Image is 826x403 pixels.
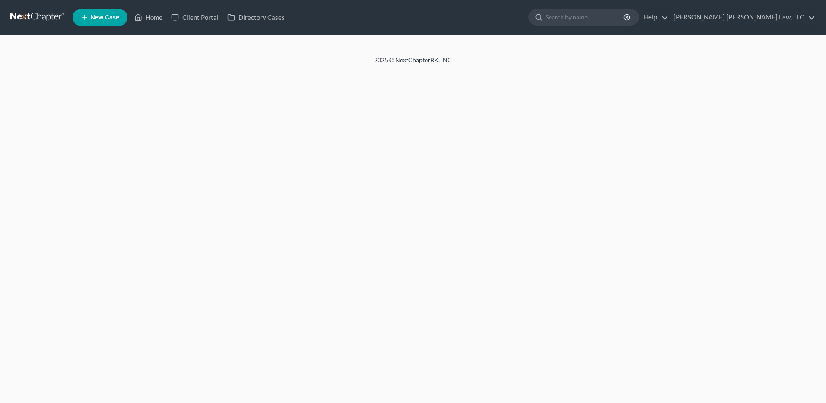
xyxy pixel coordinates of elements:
[167,10,223,25] a: Client Portal
[130,10,167,25] a: Home
[167,56,659,71] div: 2025 © NextChapterBK, INC
[90,14,119,21] span: New Case
[639,10,668,25] a: Help
[546,9,625,25] input: Search by name...
[669,10,815,25] a: [PERSON_NAME] [PERSON_NAME] Law, LLC
[223,10,289,25] a: Directory Cases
